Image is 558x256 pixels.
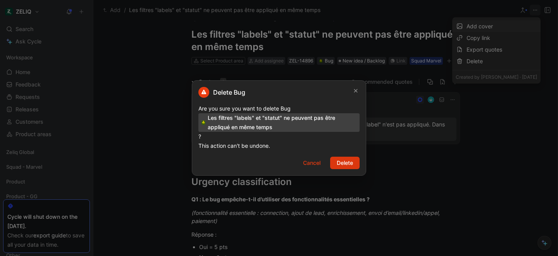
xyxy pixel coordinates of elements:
[201,120,206,125] img: 🪲
[296,157,327,169] button: Cancel
[330,157,360,169] button: Delete
[198,104,360,150] div: Are you sure you want to delete Bug ? This action can't be undone.
[303,158,320,168] span: Cancel
[198,113,360,132] span: Les filtres "labels" et "statut" ne peuvent pas être appliqué en même temps
[337,158,353,168] span: Delete
[198,87,245,98] h2: Delete Bug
